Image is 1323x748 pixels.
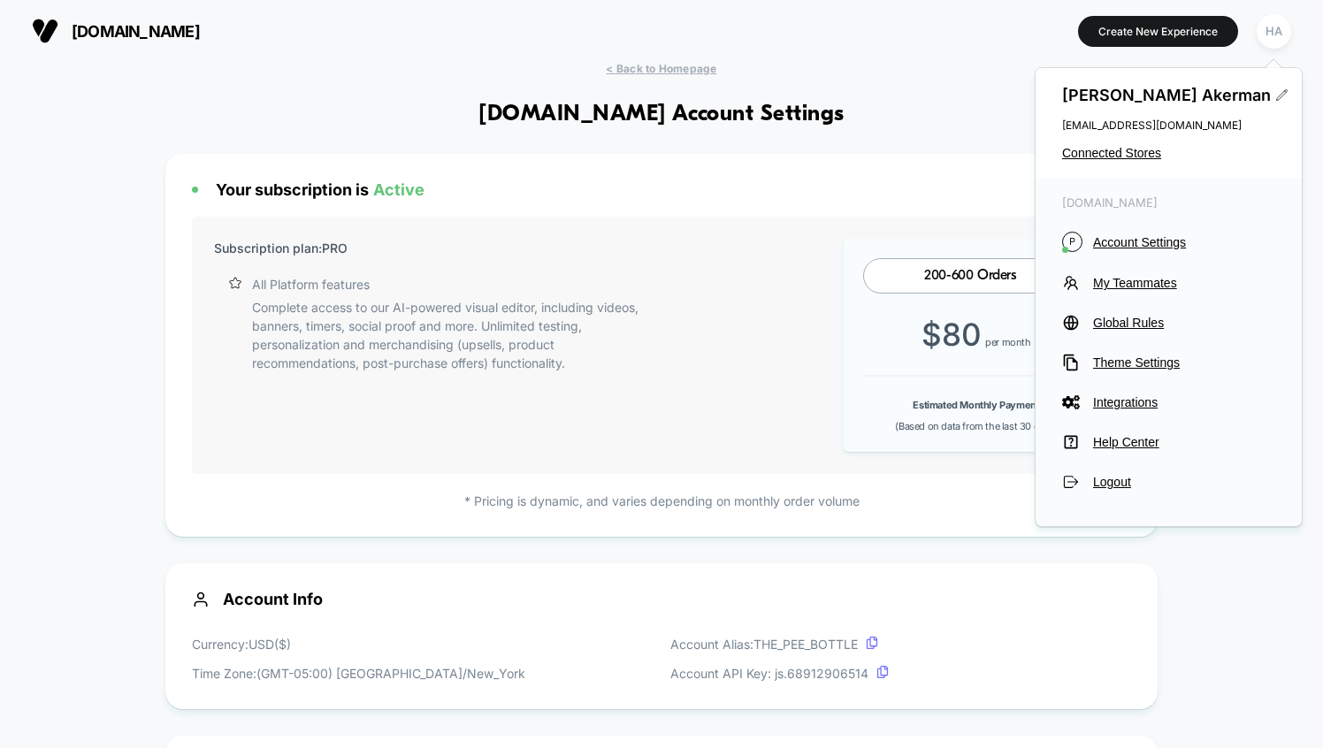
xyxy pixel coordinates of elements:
[1062,118,1275,132] span: [EMAIL_ADDRESS][DOMAIN_NAME]
[27,17,205,45] button: [DOMAIN_NAME]
[1062,195,1275,210] span: [DOMAIN_NAME]
[670,664,889,683] p: Account API Key: js. 68912906514
[1093,475,1275,489] span: Logout
[32,18,58,44] img: Visually logo
[985,336,1030,348] span: per month
[883,268,1057,285] div: 200-600 Orders
[1062,232,1275,252] button: PAccount Settings
[1062,393,1275,411] button: Integrations
[1078,16,1238,47] button: Create New Experience
[1062,146,1275,160] button: Connected Stores
[72,22,200,41] span: [DOMAIN_NAME]
[1257,14,1291,49] div: HA
[214,239,348,257] p: Subscription plan: PRO
[1093,276,1275,290] span: My Teammates
[1093,316,1275,330] span: Global Rules
[1062,354,1275,371] button: Theme Settings
[670,635,889,653] p: Account Alias: THE_PEE_BOTTLE
[913,399,1039,411] b: Estimated Monthly Payment
[192,664,525,683] p: Time Zone: (GMT-05:00) [GEOGRAPHIC_DATA]/New_York
[1062,86,1275,104] span: [PERSON_NAME] Akerman
[1062,274,1275,292] button: My Teammates
[192,635,525,653] p: Currency: USD ( $ )
[252,275,370,294] p: All Platform features
[1062,433,1275,451] button: Help Center
[1093,235,1275,249] span: Account Settings
[216,180,424,199] span: Your subscription is
[192,492,1131,510] p: * Pricing is dynamic, and varies depending on monthly order volume
[895,420,1057,432] span: (Based on data from the last 30 days)
[252,298,653,372] p: Complete access to our AI-powered visual editor, including videos, banners, timers, social proof ...
[1062,232,1082,252] i: P
[192,590,1131,608] span: Account Info
[1062,314,1275,332] button: Global Rules
[1093,395,1275,409] span: Integrations
[606,62,716,75] span: < Back to Homepage
[1062,473,1275,491] button: Logout
[373,180,424,199] span: Active
[922,316,981,353] span: $ 80
[1251,13,1296,50] button: HA
[478,102,844,127] h1: [DOMAIN_NAME] Account Settings
[1093,355,1275,370] span: Theme Settings
[1093,435,1275,449] span: Help Center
